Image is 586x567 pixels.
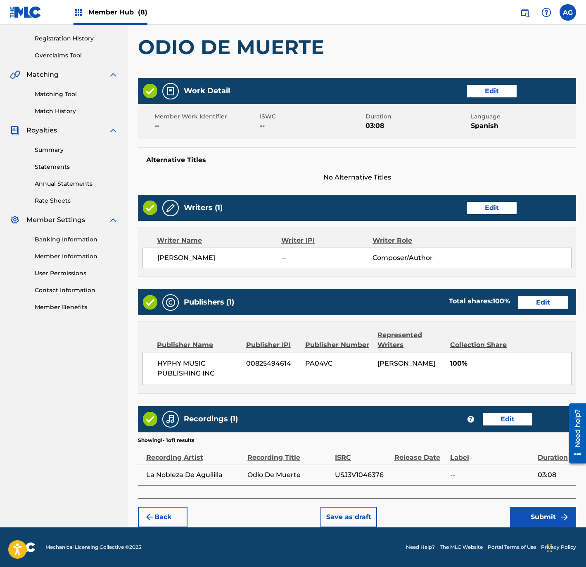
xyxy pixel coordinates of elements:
[145,512,154,522] img: 7ee5dd4eb1f8a8e3ef2f.svg
[143,84,157,98] img: Valid
[538,470,572,480] span: 03:08
[246,359,299,369] span: 00825494614
[520,7,530,17] img: search
[35,107,118,116] a: Match History
[166,86,176,96] img: Work Detail
[246,340,299,350] div: Publisher IPI
[184,414,238,424] h5: Recordings (1)
[157,236,281,246] div: Writer Name
[563,400,586,467] iframe: Resource Center
[138,172,576,182] span: No Alternative Titles
[365,112,469,121] span: Duration
[483,413,532,425] button: Edit
[471,121,574,131] span: Spanish
[538,444,572,463] div: Duration
[154,121,258,131] span: --
[35,180,118,188] a: Annual Statements
[108,215,118,225] img: expand
[108,70,118,80] img: expand
[406,543,435,551] a: Need Help?
[157,359,240,378] span: HYPHY MUSIC PUBLISHING INC
[166,298,176,307] img: Publishers
[35,286,118,295] a: Contact Information
[143,295,157,309] img: Valid
[467,202,517,214] button: Edit
[146,444,243,463] div: Recording Artist
[450,340,512,350] div: Collection Share
[510,507,576,527] button: Submit
[10,125,20,135] img: Royalties
[541,7,551,17] img: help
[377,330,444,350] div: Represented Writers
[166,203,176,213] img: Writers
[184,86,230,96] h5: Work Detail
[184,203,223,213] h5: Writers (1)
[108,125,118,135] img: expand
[138,8,147,16] span: (8)
[45,543,141,551] span: Mechanical Licensing Collective © 2025
[157,340,240,350] div: Publisher Name
[35,252,118,261] a: Member Information
[372,236,456,246] div: Writer Role
[88,7,147,17] span: Member Hub
[166,414,176,424] img: Recordings
[10,6,42,18] img: MLC Logo
[154,112,258,121] span: Member Work Identifier
[35,146,118,154] a: Summary
[320,507,377,527] button: Save as draft
[305,359,371,369] span: PA04VC
[467,85,517,97] button: Edit
[35,235,118,244] a: Banking Information
[450,359,571,369] span: 100%
[143,201,157,215] img: Valid
[545,527,586,567] iframe: Chat Widget
[450,470,534,480] span: --
[260,121,363,131] span: --
[372,253,455,263] span: Composer/Author
[146,470,243,480] span: La Nobleza De Aguililla
[26,125,57,135] span: Royalties
[281,236,372,246] div: Writer IPI
[143,412,157,426] img: Valid
[488,543,536,551] a: Portal Terms of Use
[74,7,83,17] img: Top Rightsholders
[518,296,568,309] button: Edit
[35,34,118,43] a: Registration History
[35,269,118,278] a: User Permissions
[138,35,576,59] h1: ODIO DE MUERTE
[335,444,390,463] div: ISRC
[471,112,574,121] span: Language
[394,444,446,463] div: Release Date
[467,416,474,423] span: ?
[282,253,372,263] span: --
[26,215,85,225] span: Member Settings
[146,156,568,164] h5: Alternative Titles
[560,4,576,21] div: User Menu
[10,215,20,225] img: Member Settings
[157,253,282,263] span: [PERSON_NAME]
[138,507,187,527] button: Back
[10,542,36,552] img: logo
[260,112,363,121] span: ISWC
[335,470,390,480] span: USJ3V1046376
[184,298,234,307] h5: Publishers (1)
[547,536,552,560] div: Drag
[305,340,372,350] div: Publisher Number
[35,196,118,205] a: Rate Sheets
[377,359,435,367] span: [PERSON_NAME]
[493,297,510,305] span: 100 %
[517,4,533,21] a: Public Search
[35,51,118,60] a: Overclaims Tool
[35,163,118,171] a: Statements
[138,437,194,444] p: Showing 1 - 1 of 1 results
[365,121,469,131] span: 03:08
[538,4,555,21] div: Help
[247,470,331,480] span: Odio De Muerte
[560,512,569,522] img: f7272a7cc735f4ea7f67.svg
[35,90,118,99] a: Matching Tool
[541,543,576,551] a: Privacy Policy
[10,70,20,80] img: Matching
